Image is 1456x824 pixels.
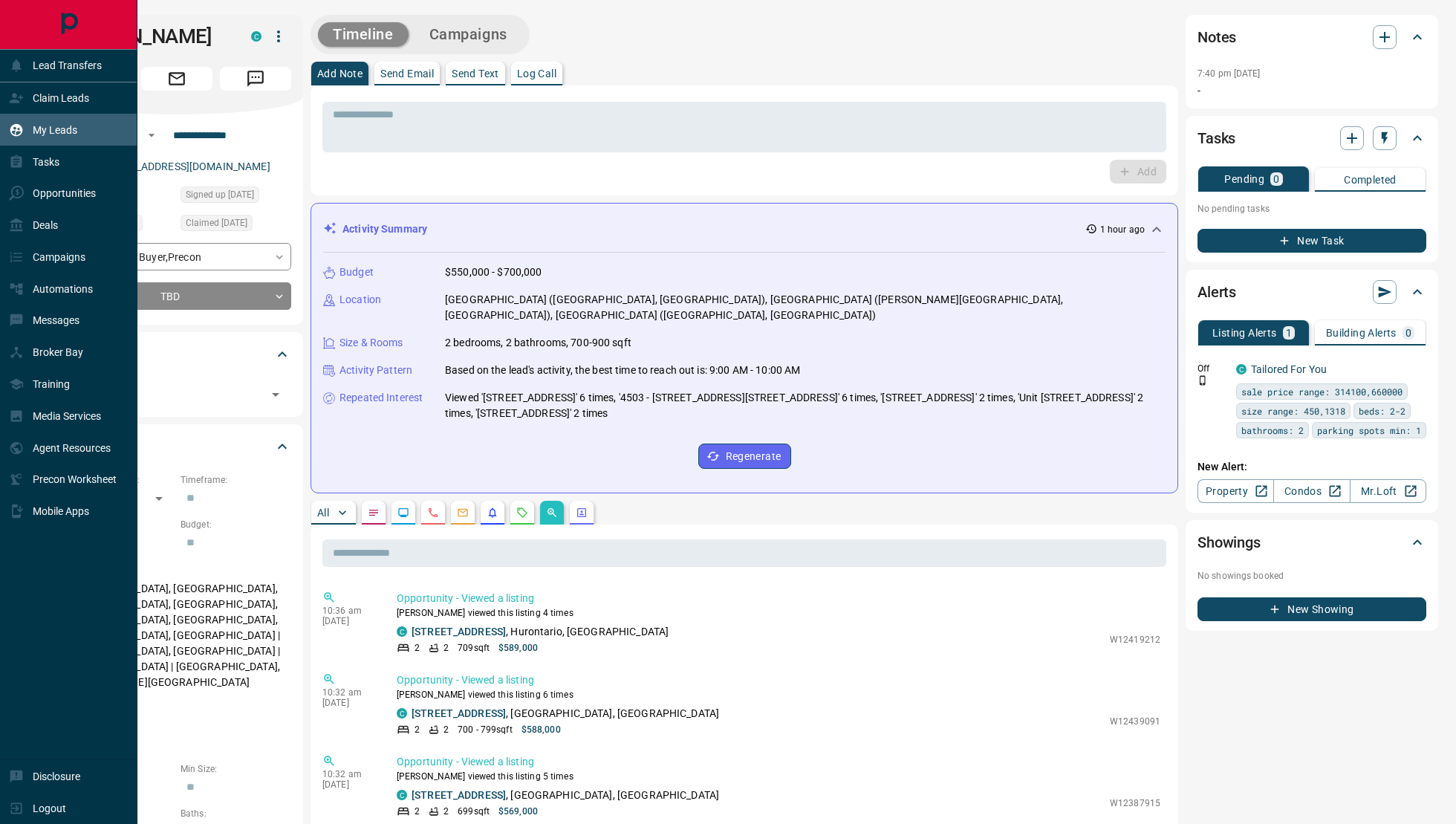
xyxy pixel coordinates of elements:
button: Timeline [318,22,409,47]
p: Location [339,292,381,308]
div: Tasks [1197,120,1426,156]
p: Off [1197,362,1227,375]
p: All [317,507,329,518]
p: Send Email [380,68,434,79]
h2: Alerts [1197,280,1236,304]
span: Email [141,67,212,91]
div: condos.ca [1236,364,1247,374]
button: Open [265,384,286,405]
p: Activity Pattern [339,363,412,378]
div: Showings [1197,525,1426,560]
a: Tailored For You [1251,363,1327,375]
span: Message [220,67,291,91]
p: Opportunity - Viewed a listing [397,672,1160,688]
svg: Agent Actions [576,507,588,519]
div: condos.ca [397,708,407,718]
p: [DATE] [322,616,374,626]
p: W12439091 [1110,715,1160,728]
p: [DATE] [322,698,374,708]
span: bathrooms: 2 [1241,423,1304,438]
p: Based on the lead's activity, the best time to reach out is: 9:00 AM - 10:00 AM [445,363,800,378]
p: , [GEOGRAPHIC_DATA], [GEOGRAPHIC_DATA] [412,788,719,803]
p: 10:32 am [322,687,374,698]
p: $550,000 - $700,000 [445,265,542,280]
p: Pending [1224,174,1264,184]
p: [PERSON_NAME] viewed this listing 6 times [397,688,1160,701]
a: [STREET_ADDRESS] [412,789,506,801]
p: No showings booked [1197,569,1426,583]
h2: Tasks [1197,126,1235,150]
a: Property [1197,479,1274,503]
p: 0 [1273,174,1279,184]
p: Building Alerts [1326,328,1397,338]
p: 2 [415,723,420,736]
p: 2 [415,805,420,818]
p: - [1197,83,1426,99]
div: condos.ca [397,790,407,800]
p: 10:36 am [322,606,374,616]
div: Criteria [62,429,291,464]
svg: Push Notification Only [1197,375,1208,386]
p: Activity Summary [342,221,427,237]
span: sale price range: 314100,660000 [1241,384,1403,399]
a: [STREET_ADDRESS] [412,707,506,719]
p: Motivation: [62,718,291,731]
p: Repeated Interest [339,390,423,406]
div: Fri Jun 14 2024 [181,186,291,207]
p: $588,000 [521,723,561,736]
p: , Hurontario, [GEOGRAPHIC_DATA] [412,624,669,640]
div: condos.ca [251,31,261,42]
button: Campaigns [415,22,522,47]
p: W12387915 [1110,797,1160,810]
p: New Alert: [1197,459,1426,475]
span: beds: 2-2 [1359,403,1405,418]
p: Listing Alerts [1212,328,1277,338]
div: TBD [62,282,291,310]
p: [PERSON_NAME] viewed this listing 4 times [397,606,1160,620]
p: 7:40 pm [DATE] [1197,68,1261,79]
span: size range: 450,1318 [1241,403,1345,418]
p: Timeframe: [181,473,291,487]
div: Buyer , Precon [62,243,291,270]
p: 700 - 799 sqft [458,723,512,736]
p: Completed [1344,175,1397,185]
p: W12419212 [1110,633,1160,646]
p: 699 sqft [458,805,490,818]
p: Add Note [317,68,363,79]
div: Notes [1197,19,1426,55]
p: [GEOGRAPHIC_DATA], [GEOGRAPHIC_DATA], [GEOGRAPHIC_DATA], [GEOGRAPHIC_DATA], [GEOGRAPHIC_DATA], [G... [62,577,291,710]
p: [PERSON_NAME] viewed this listing 5 times [397,770,1160,783]
h1: [PERSON_NAME] [62,25,229,48]
p: 1 [1286,328,1292,338]
svg: Lead Browsing Activity [397,507,409,519]
svg: Opportunities [546,507,558,519]
p: 2 [415,641,420,655]
p: 1 hour ago [1100,223,1145,236]
p: 2 [443,641,449,655]
p: $569,000 [498,805,538,818]
svg: Listing Alerts [487,507,498,519]
p: Log Call [517,68,556,79]
h2: Notes [1197,25,1236,49]
a: [EMAIL_ADDRESS][DOMAIN_NAME] [103,160,270,172]
p: Baths: [181,807,291,820]
p: Budget [339,265,374,280]
div: Alerts [1197,274,1426,310]
p: [GEOGRAPHIC_DATA] ([GEOGRAPHIC_DATA], [GEOGRAPHIC_DATA]), [GEOGRAPHIC_DATA] ([PERSON_NAME][GEOGRA... [445,292,1166,323]
svg: Notes [368,507,380,519]
p: No pending tasks [1197,198,1426,220]
p: Min Size: [181,762,291,776]
a: Mr.Loft [1350,479,1426,503]
div: condos.ca [397,626,407,637]
p: 2 [443,805,449,818]
svg: Calls [427,507,439,519]
svg: Emails [457,507,469,519]
p: [DATE] [322,779,374,790]
svg: Requests [516,507,528,519]
div: Fri Sep 05 2025 [181,215,291,236]
div: Activity Summary1 hour ago [323,215,1166,243]
span: Signed up [DATE] [186,187,254,202]
p: 10:32 am [322,769,374,779]
button: Regenerate [698,444,791,469]
p: Opportunity - Viewed a listing [397,591,1160,606]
